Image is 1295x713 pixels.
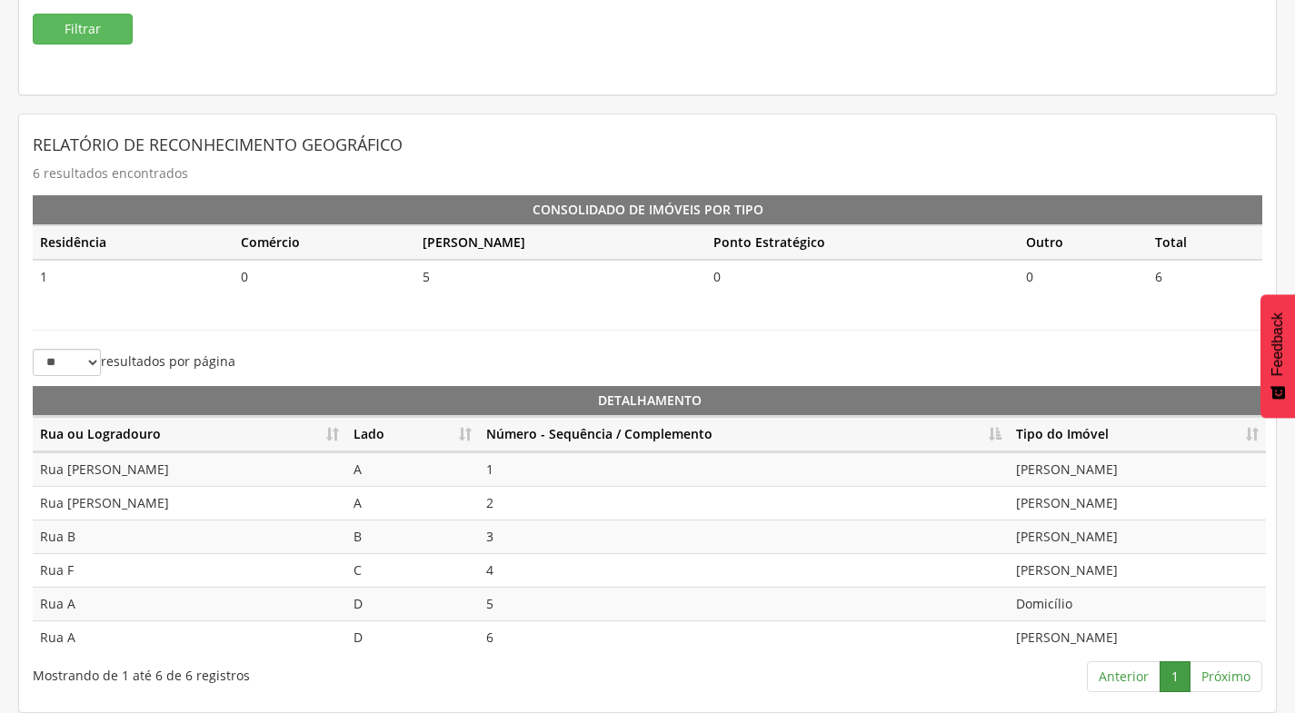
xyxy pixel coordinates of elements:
td: Rua B [33,520,346,553]
header: Relatório de Reconhecimento Geográfico [33,128,1262,161]
td: A [346,486,479,520]
td: Rua [PERSON_NAME] [33,452,346,486]
td: Rua F [33,553,346,587]
td: 1 [479,452,1009,486]
p: 6 resultados encontrados [33,161,1262,186]
th: Residência [33,225,234,260]
select: resultados por página [33,349,101,376]
td: 5 [479,587,1009,620]
td: 6 [1148,260,1262,293]
td: C [346,553,479,587]
td: 1 [33,260,234,293]
td: D [346,587,479,620]
td: [PERSON_NAME] [1009,520,1266,553]
td: [PERSON_NAME] [1009,553,1266,587]
a: Próximo [1190,661,1262,692]
td: A [346,452,479,486]
th: Lado: Ordenar colunas de forma ascendente [346,417,479,452]
th: Total [1148,225,1262,260]
td: Rua A [33,587,346,620]
th: [PERSON_NAME] [415,225,706,260]
button: Filtrar [33,14,133,45]
a: 1 [1160,661,1190,692]
td: [PERSON_NAME] [1009,452,1266,486]
div: Mostrando de 1 até 6 de 6 registros [33,659,529,685]
a: Anterior [1087,661,1161,692]
td: 0 [706,260,1019,293]
td: Domicílio [1009,587,1266,620]
th: Comércio [234,225,416,260]
label: resultados por página [33,349,235,376]
th: Ponto Estratégico [706,225,1019,260]
td: 0 [234,260,416,293]
td: [PERSON_NAME] [1009,486,1266,520]
td: [PERSON_NAME] [1009,620,1266,654]
td: Rua [PERSON_NAME] [33,486,346,520]
th: Consolidado de Imóveis por Tipo [33,195,1262,225]
td: Rua A [33,620,346,654]
span: Feedback [1270,312,1286,376]
td: B [346,520,479,553]
td: D [346,620,479,654]
td: 4 [479,553,1009,587]
td: 2 [479,486,1009,520]
td: 3 [479,520,1009,553]
td: 5 [415,260,706,293]
th: Rua ou Logradouro: Ordenar colunas de forma ascendente [33,417,346,452]
th: Outro [1019,225,1147,260]
td: 6 [479,620,1009,654]
button: Feedback - Mostrar pesquisa [1260,294,1295,418]
th: Detalhamento [33,386,1266,417]
td: 0 [1019,260,1147,293]
th: Número - Sequência / Complemento: Ordenar colunas de forma descendente [479,417,1009,452]
th: Tipo do Imóvel: Ordenar colunas de forma ascendente [1009,417,1266,452]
